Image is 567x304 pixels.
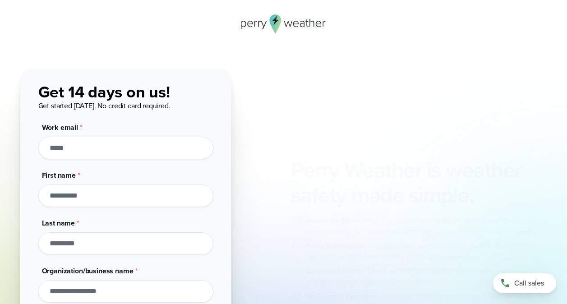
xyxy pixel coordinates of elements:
span: Work email [42,122,78,133]
span: Last name [42,218,75,228]
span: Get 14 days on us! [38,80,170,104]
span: Call sales [514,278,544,289]
span: Get started [DATE]. No credit card required. [38,101,171,111]
span: First name [42,170,76,180]
a: Call sales [493,273,556,293]
span: Organization/business name [42,266,134,276]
